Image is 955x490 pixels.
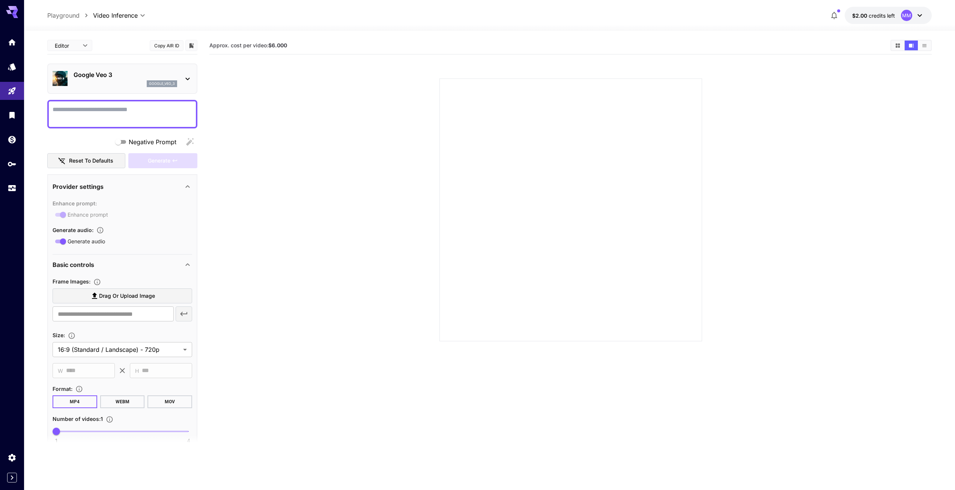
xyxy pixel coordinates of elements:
[147,395,192,408] button: MOV
[53,182,104,191] p: Provider settings
[53,395,97,408] button: MP4
[8,110,17,120] div: Library
[852,12,869,19] span: $2.00
[53,178,192,196] div: Provider settings
[268,42,287,48] b: $6.000
[53,386,72,392] span: Format :
[891,41,904,50] button: Show videos in grid view
[135,366,139,375] span: H
[150,40,183,51] button: Copy AIR ID
[8,135,17,144] div: Wallet
[93,11,138,20] span: Video Inference
[149,81,175,86] p: google_veo_3
[7,473,17,482] button: Expand sidebar
[58,366,63,375] span: W
[47,153,125,169] button: Reset to defaults
[890,40,932,51] div: Show videos in grid viewShow videos in video viewShow videos in list view
[53,288,192,304] label: Drag or upload image
[53,256,192,274] div: Basic controls
[99,291,155,301] span: Drag or upload image
[53,67,192,90] div: Google Veo 3google_veo_3
[53,227,93,233] span: Generate audio :
[74,70,177,79] p: Google Veo 3
[68,237,105,245] span: Generate audio
[53,260,94,269] p: Basic controls
[8,62,17,71] div: Models
[53,332,65,338] span: Size :
[90,278,104,286] button: Upload frame images.
[47,11,93,20] nav: breadcrumb
[209,42,287,48] span: Approx. cost per video:
[53,416,103,422] span: Number of videos : 1
[8,86,17,96] div: Playground
[8,38,17,47] div: Home
[53,278,90,285] span: Frame Images :
[65,332,78,339] button: Adjust the dimensions of the generated image by specifying its width and height in pixels, or sel...
[918,41,931,50] button: Show videos in list view
[8,184,17,193] div: Usage
[47,11,80,20] a: Playground
[8,159,17,169] div: API Keys
[103,416,116,423] button: Specify how many videos to generate in a single request. Each video generation will be charged se...
[72,385,86,393] button: Choose the file format for the output video.
[852,12,895,20] div: $2.00
[869,12,895,19] span: credits left
[100,395,145,408] button: WEBM
[905,41,918,50] button: Show videos in video view
[845,7,932,24] button: $2.00MM
[8,453,17,462] div: Settings
[55,42,78,50] span: Editor
[901,10,912,21] div: MM
[188,41,195,50] button: Add to library
[129,137,176,146] span: Negative Prompt
[58,345,180,354] span: 16:9 (Standard / Landscape) - 720p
